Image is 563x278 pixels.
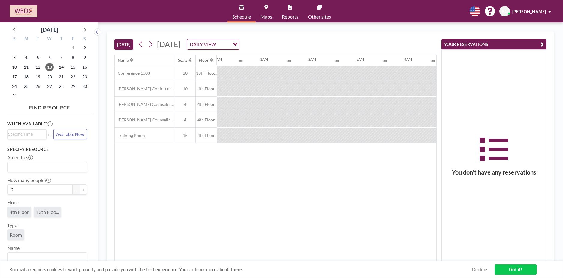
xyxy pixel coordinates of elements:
[239,59,243,63] div: 30
[308,14,331,19] span: Other sites
[9,267,472,272] span: Roomzilla requires cookies to work properly and provide you with the best experience. You can lea...
[34,82,42,91] span: Tuesday, August 26, 2025
[115,102,175,107] span: [PERSON_NAME] Counseling Room
[335,59,339,63] div: 30
[441,39,546,49] button: YOUR RESERVATIONS
[114,39,133,50] button: [DATE]
[7,154,33,160] label: Amenities
[7,177,51,183] label: How many people?
[383,59,387,63] div: 30
[44,35,56,43] div: W
[45,53,54,62] span: Wednesday, August 6, 2025
[7,147,87,152] h3: Specify resource
[69,63,77,71] span: Friday, August 15, 2025
[53,129,87,139] button: Available Now
[287,59,291,63] div: 30
[199,58,209,63] div: Floor
[41,25,58,34] div: [DATE]
[10,232,22,238] span: Room
[187,39,239,49] div: Search for option
[34,53,42,62] span: Tuesday, August 5, 2025
[22,63,30,71] span: Monday, August 11, 2025
[196,133,217,138] span: 4th Floor
[57,53,65,62] span: Thursday, August 7, 2025
[118,58,129,63] div: Name
[80,53,89,62] span: Saturday, August 9, 2025
[67,35,79,43] div: F
[10,63,19,71] span: Sunday, August 10, 2025
[7,222,17,228] label: Type
[69,73,77,81] span: Friday, August 22, 2025
[196,70,217,76] span: 13th Floo...
[80,82,89,91] span: Saturday, August 30, 2025
[196,117,217,123] span: 4th Floor
[10,53,19,62] span: Sunday, August 3, 2025
[57,63,65,71] span: Thursday, August 14, 2025
[218,40,229,48] input: Search for option
[57,82,65,91] span: Thursday, August 28, 2025
[212,57,222,61] div: 12AM
[45,63,54,71] span: Wednesday, August 13, 2025
[404,57,412,61] div: 4AM
[175,70,195,76] span: 20
[7,199,18,205] label: Floor
[260,57,268,61] div: 1AM
[115,86,175,91] span: [PERSON_NAME] Conference Room
[9,35,20,43] div: S
[20,35,32,43] div: M
[356,57,364,61] div: 3AM
[157,40,181,49] span: [DATE]
[8,163,83,171] input: Search for option
[442,169,546,176] h3: You don’t have any reservations
[80,73,89,81] span: Saturday, August 23, 2025
[45,82,54,91] span: Wednesday, August 27, 2025
[8,254,83,262] input: Search for option
[196,102,217,107] span: 4th Floor
[22,82,30,91] span: Monday, August 25, 2025
[8,253,87,263] div: Search for option
[8,130,46,139] div: Search for option
[175,117,195,123] span: 4
[79,35,90,43] div: S
[7,102,92,111] h4: FIND RESOURCE
[48,131,52,137] span: or
[69,53,77,62] span: Friday, August 8, 2025
[115,117,175,123] span: [PERSON_NAME] Counseling Room
[175,133,195,138] span: 15
[115,133,145,138] span: Training Room
[56,132,84,137] span: Available Now
[57,73,65,81] span: Thursday, August 21, 2025
[32,35,44,43] div: T
[8,162,87,172] div: Search for option
[69,44,77,52] span: Friday, August 1, 2025
[282,14,298,19] span: Reports
[10,209,29,215] span: 4th Floor
[22,73,30,81] span: Monday, August 18, 2025
[10,82,19,91] span: Sunday, August 24, 2025
[10,92,19,100] span: Sunday, August 31, 2025
[7,245,20,251] label: Name
[36,209,59,215] span: 13th Floo...
[196,86,217,91] span: 4th Floor
[22,53,30,62] span: Monday, August 4, 2025
[55,35,67,43] div: T
[178,58,188,63] div: Seats
[260,14,272,19] span: Maps
[10,5,37,17] img: organization-logo
[8,131,43,137] input: Search for option
[115,70,150,76] span: Conference 1308
[512,9,546,14] span: [PERSON_NAME]
[472,267,487,272] a: Decline
[34,63,42,71] span: Tuesday, August 12, 2025
[80,44,89,52] span: Saturday, August 2, 2025
[431,59,435,63] div: 30
[308,57,316,61] div: 2AM
[233,267,243,272] a: here.
[10,73,19,81] span: Sunday, August 17, 2025
[80,184,87,195] button: +
[69,82,77,91] span: Friday, August 29, 2025
[175,86,195,91] span: 10
[73,184,80,195] button: -
[495,264,537,275] a: Got it!
[80,63,89,71] span: Saturday, August 16, 2025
